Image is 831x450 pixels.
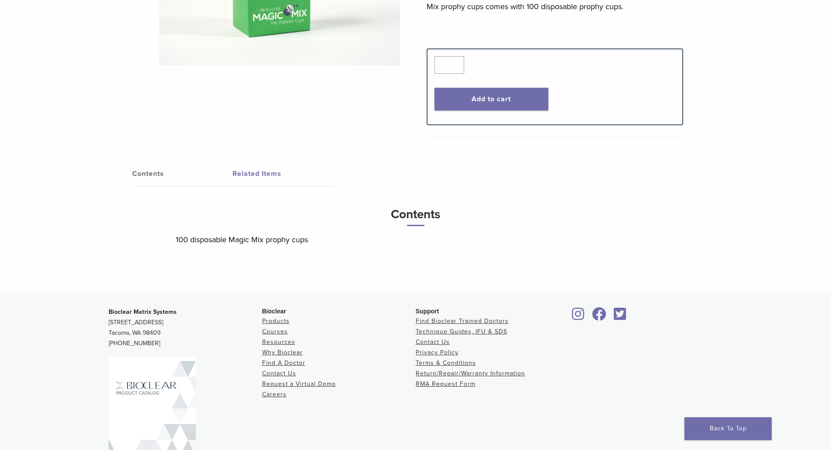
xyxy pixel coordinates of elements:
a: Return/Repair/Warranty Information [416,370,525,377]
span: Support [416,308,439,315]
a: Related Items [233,161,333,186]
p: [STREET_ADDRESS] Tacoma, WA 98409 [PHONE_NUMBER] [109,307,262,349]
a: Bioclear [611,313,629,321]
a: Contact Us [262,370,296,377]
a: Courses [262,328,288,335]
a: Bioclear [589,313,609,321]
a: Privacy Policy [416,349,458,356]
a: Careers [262,391,287,398]
a: Technique Guides, IFU & SDS [416,328,507,335]
a: Bioclear [569,313,588,321]
a: Contents [132,161,233,186]
a: RMA Request Form [416,380,475,388]
a: Find Bioclear Trained Doctors [416,317,509,325]
a: Contact Us [416,338,450,346]
a: Products [262,317,290,325]
button: Add to cart [434,88,548,110]
h3: Contents [176,204,656,226]
a: Terms & Conditions [416,359,476,367]
p: 100 disposable Magic Mix prophy cups [176,233,656,246]
a: Back To Top [684,417,772,440]
span: Bioclear [262,308,286,315]
a: Why Bioclear [262,349,303,356]
a: Resources [262,338,295,346]
a: Request a Virtual Demo [262,380,336,388]
strong: Bioclear Matrix Systems [109,308,177,316]
a: Find A Doctor [262,359,305,367]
